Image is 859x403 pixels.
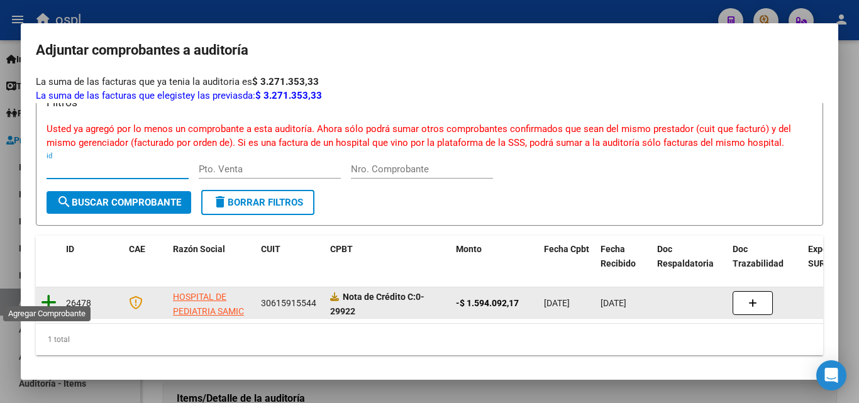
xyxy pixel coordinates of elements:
span: Monto [456,244,482,254]
datatable-header-cell: Fecha Cpbt [539,236,596,277]
button: Buscar Comprobante [47,191,191,214]
span: 26478 [66,298,91,308]
mat-icon: delete [213,194,228,209]
datatable-header-cell: ID [61,236,124,277]
strong: 0-29922 [330,292,424,316]
span: La suma de las facturas que elegiste da: [36,90,322,101]
button: Borrar Filtros [201,190,314,215]
div: La suma de las facturas que ya tenia la auditoria es [36,75,823,89]
datatable-header-cell: Razón Social [168,236,256,277]
span: HOSPITAL DE PEDIATRIA SAMIC "PROFESOR [PERSON_NAME]" [173,292,244,345]
datatable-header-cell: Doc Trazabilidad [728,236,803,277]
span: [DATE] [544,298,570,308]
datatable-header-cell: CAE [124,236,168,277]
span: Nota de Crédito C: [343,292,416,302]
datatable-header-cell: Monto [451,236,539,277]
datatable-header-cell: CPBT [325,236,451,277]
span: Doc Trazabilidad [733,244,784,268]
div: Open Intercom Messenger [816,360,846,390]
h2: Adjuntar comprobantes a auditoría [36,38,823,62]
mat-icon: search [57,194,72,209]
span: Buscar Comprobante [57,197,181,208]
span: [DATE] [601,298,626,308]
span: Fecha Recibido [601,244,636,268]
span: CUIT [261,244,280,254]
strong: $ 3.271.353,33 [255,90,322,101]
span: CPBT [330,244,353,254]
datatable-header-cell: Doc Respaldatoria [652,236,728,277]
span: Borrar Filtros [213,197,303,208]
p: Usted ya agregó por lo menos un comprobante a esta auditoría. Ahora sólo podrá sumar otros compro... [47,122,812,150]
span: Doc Respaldatoria [657,244,714,268]
div: 1 total [36,324,823,355]
span: Fecha Cpbt [544,244,589,254]
h3: Filtros [47,94,812,111]
span: 30615915544 [261,298,316,308]
strong: $ 3.271.353,33 [252,76,319,87]
datatable-header-cell: Fecha Recibido [596,236,652,277]
span: CAE [129,244,145,254]
datatable-header-cell: CUIT [256,236,325,277]
strong: -$ 1.594.092,17 [456,298,519,308]
span: Razón Social [173,244,225,254]
span: ID [66,244,74,254]
span: y las previas [191,90,243,101]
